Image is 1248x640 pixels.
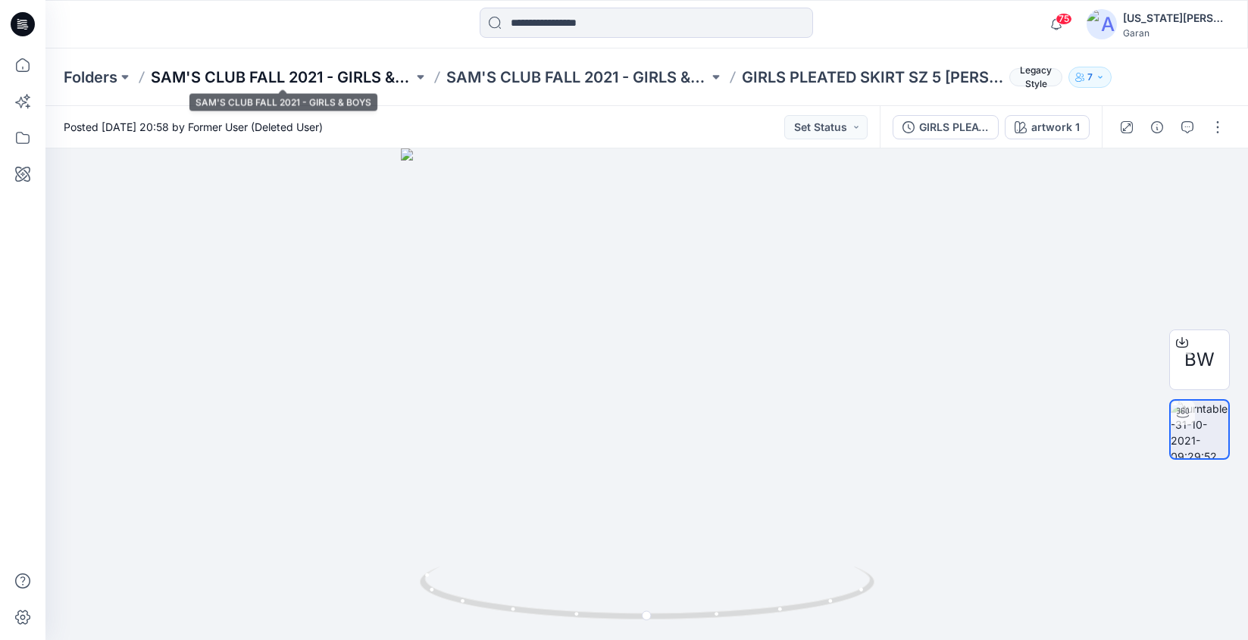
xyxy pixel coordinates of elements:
p: 7 [1087,69,1093,86]
span: BW [1184,346,1215,373]
div: [US_STATE][PERSON_NAME] [1123,9,1229,27]
a: Folders [64,67,117,88]
span: 75 [1056,13,1072,25]
button: Details [1145,115,1169,139]
button: 7 [1068,67,1112,88]
div: GIRLS PLEATED SKIRT SZ 5 [PERSON_NAME] [919,119,989,136]
a: SAM'S CLUB FALL 2021 - GIRLS & BOYS BOARD [446,67,708,88]
div: artwork 1 [1031,119,1080,136]
button: GIRLS PLEATED SKIRT SZ 5 [PERSON_NAME] [893,115,999,139]
button: Legacy Style [1003,67,1062,88]
p: GIRLS PLEATED SKIRT SZ 5 [PERSON_NAME] [742,67,1004,88]
a: Former User (Deleted User) [188,120,323,133]
div: Garan [1123,27,1229,39]
button: artwork 1 [1005,115,1090,139]
img: turntable-31-10-2021-09:29:52 [1171,401,1228,458]
span: Legacy Style [1009,68,1062,86]
a: SAM'S CLUB FALL 2021 - GIRLS & BOYS [151,67,413,88]
span: Posted [DATE] 20:58 by [64,119,323,135]
img: avatar [1087,9,1117,39]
